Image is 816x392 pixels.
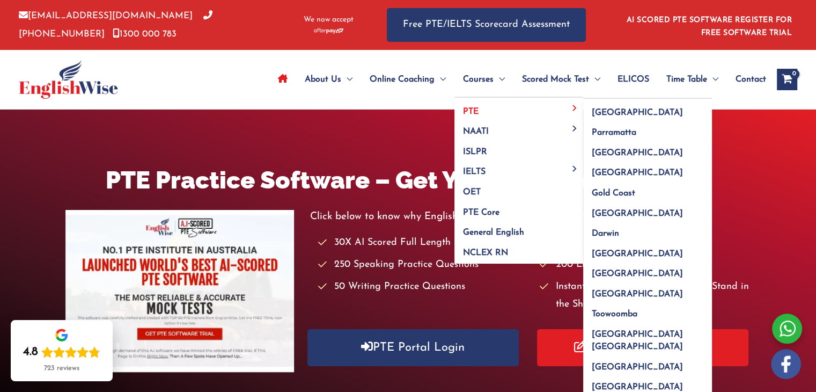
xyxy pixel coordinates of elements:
[387,8,586,42] a: Free PTE/IELTS Scorecard Assessment
[23,345,100,360] div: Rating: 4.8 out of 5
[304,14,354,25] span: We now accept
[583,280,712,301] a: [GEOGRAPHIC_DATA]
[609,61,658,98] a: ELICOS
[463,107,479,116] span: PTE
[454,61,513,98] a: CoursesMenu Toggle
[569,125,581,131] span: Menu Toggle
[454,138,583,158] a: ISLPR
[23,345,38,360] div: 4.8
[777,69,797,90] a: View Shopping Cart, empty
[592,270,683,278] span: [GEOGRAPHIC_DATA]
[592,310,637,318] span: Toowoomba
[771,349,801,379] img: white-facebook.png
[592,149,683,157] span: [GEOGRAPHIC_DATA]
[583,139,712,159] a: [GEOGRAPHIC_DATA]
[658,61,727,98] a: Time TableMenu Toggle
[522,61,589,98] span: Scored Mock Test
[707,61,718,98] span: Menu Toggle
[592,290,683,299] span: [GEOGRAPHIC_DATA]
[537,329,748,366] a: PTE Portal Registration
[463,148,487,156] span: ISLPR
[513,61,609,98] a: Scored Mock TestMenu Toggle
[592,189,635,198] span: Gold Coast
[318,234,530,252] li: 30X AI Scored Full Length Mock Tests
[592,108,683,117] span: [GEOGRAPHIC_DATA]
[583,180,712,200] a: Gold Coast
[454,118,583,139] a: NAATIMenu Toggle
[463,249,508,257] span: NCLEX RN
[269,61,766,98] nav: Site Navigation: Main Menu
[592,383,683,391] span: [GEOGRAPHIC_DATA]
[454,179,583,199] a: OET
[583,301,712,321] a: Toowoomba
[65,163,751,197] h1: PTE Practice Software – Get Your PTE Score With AI
[736,61,766,98] span: Contact
[361,61,454,98] a: Online CoachingMenu Toggle
[569,165,581,171] span: Menu Toggle
[539,278,751,314] li: Instant Results – KNOW where you Stand in the Shortest Amount of Time
[620,8,797,42] aside: Header Widget 1
[666,61,707,98] span: Time Table
[592,330,683,351] span: [GEOGRAPHIC_DATA] [GEOGRAPHIC_DATA]
[305,61,341,98] span: About Us
[583,353,712,374] a: [GEOGRAPHIC_DATA]
[592,128,636,137] span: Parramatta
[435,61,446,98] span: Menu Toggle
[296,61,361,98] a: About UsMenu Toggle
[583,200,712,220] a: [GEOGRAPHIC_DATA]
[589,61,600,98] span: Menu Toggle
[463,188,481,197] span: OET
[583,99,712,119] a: [GEOGRAPHIC_DATA]
[341,61,352,98] span: Menu Toggle
[592,363,683,372] span: [GEOGRAPHIC_DATA]
[454,219,583,239] a: General English
[19,11,212,38] a: [PHONE_NUMBER]
[463,228,524,237] span: General English
[19,60,118,99] img: cropped-ew-logo
[44,364,79,373] div: 723 reviews
[583,159,712,180] a: [GEOGRAPHIC_DATA]
[627,16,792,37] a: AI SCORED PTE SOFTWARE REGISTER FOR FREE SOFTWARE TRIAL
[454,199,583,219] a: PTE Core
[583,240,712,260] a: [GEOGRAPHIC_DATA]
[454,239,583,264] a: NCLEX RN
[583,260,712,281] a: [GEOGRAPHIC_DATA]
[583,119,712,140] a: Parramatta
[19,11,193,20] a: [EMAIL_ADDRESS][DOMAIN_NAME]
[583,321,712,354] a: [GEOGRAPHIC_DATA] [GEOGRAPHIC_DATA]
[617,61,649,98] span: ELICOS
[463,208,499,217] span: PTE Core
[569,105,581,111] span: Menu Toggle
[65,210,294,372] img: pte-institute-main
[314,28,343,34] img: Afterpay-Logo
[318,256,530,274] li: 250 Speaking Practice Questions
[307,329,519,366] a: PTE Portal Login
[463,61,494,98] span: Courses
[463,127,489,136] span: NAATI
[318,278,530,296] li: 50 Writing Practice Questions
[592,250,683,258] span: [GEOGRAPHIC_DATA]
[463,168,486,176] span: IELTS
[592,209,683,218] span: [GEOGRAPHIC_DATA]
[113,30,177,39] a: 1300 000 783
[494,61,505,98] span: Menu Toggle
[592,169,683,177] span: [GEOGRAPHIC_DATA]
[727,61,766,98] a: Contact
[454,98,583,118] a: PTEMenu Toggle
[592,229,619,238] span: Darwin
[370,61,435,98] span: Online Coaching
[454,158,583,179] a: IELTSMenu Toggle
[310,208,751,226] p: Click below to know why EnglishWise has worlds best AI scored PTE software
[539,256,751,274] li: 200 Listening Practice Questions
[583,220,712,241] a: Darwin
